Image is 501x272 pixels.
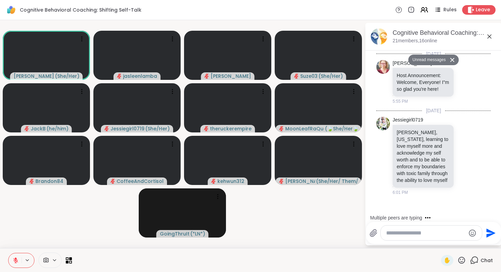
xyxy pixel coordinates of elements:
[408,55,447,66] button: Unread messages
[117,74,122,78] span: audio-muted
[117,178,164,185] span: CoffeeAndCortisol
[376,60,390,74] img: https://sharewell-space-live.sfo3.digitaloceanspaces.com/user-generated/f34a2956-7013-4a90-bb64-4...
[393,38,437,44] p: 21 members, 16 online
[370,214,422,221] div: Multiple peers are typing
[31,125,46,132] span: JackB
[20,6,141,13] span: Cognitive Behavioral Coaching: Shifting Self-Talk
[393,98,408,104] span: 5:55 PM
[397,129,450,184] p: [PERSON_NAME], [US_STATE], learning to love myself more and acknowledge my self worth and to be a...
[217,178,244,185] span: kehwun312
[161,188,204,238] img: GoingThruIt
[468,229,476,237] button: Emoji picker
[443,6,457,13] span: Rules
[279,179,284,184] span: audio-muted
[386,230,466,237] textarea: Type your message
[145,125,170,132] span: ( She/Her )
[325,125,358,132] span: ( 🍃She/Her🍃 )
[123,73,157,80] span: jasleenlamba
[279,126,284,131] span: audio-muted
[476,6,490,13] span: Leave
[5,4,17,16] img: ShareWell Logomark
[318,73,343,80] span: ( She/Her )
[104,126,109,131] span: audio-muted
[397,72,450,92] p: Host Announcement: Welcome, Everyone! I"m so glad you're here!
[211,73,251,80] span: [PERSON_NAME]
[393,29,496,37] div: Cognitive Behavioral Coaching: Shifting Self-Talk, [DATE]
[481,257,493,264] span: Chat
[14,73,54,80] span: [PERSON_NAME]
[300,73,318,80] span: Suze03
[204,126,209,131] span: audio-muted
[29,179,34,184] span: audio-muted
[110,179,115,184] span: audio-muted
[482,225,498,241] button: Send
[444,256,451,264] span: ✋
[393,117,423,124] a: Jessiegirl0719
[316,178,358,185] span: ( She/Her/ Them/They )
[204,74,209,78] span: audio-muted
[393,60,432,67] a: [PERSON_NAME]
[422,107,445,114] span: [DATE]
[294,74,299,78] span: audio-muted
[210,125,252,132] span: theruckerempire
[55,73,79,80] span: ( She/Her )
[211,179,216,184] span: audio-muted
[285,178,315,185] span: [PERSON_NAME]
[371,28,387,45] img: Cognitive Behavioral Coaching: Shifting Self-Talk, Sep 09
[393,189,408,196] span: 6:01 PM
[160,230,189,237] span: GoingThruIt
[35,178,63,185] span: Brandon84
[25,126,29,131] span: audio-muted
[285,125,324,132] span: MoonLeafRaQuel
[110,125,145,132] span: Jessiegirl0719
[46,125,69,132] span: ( he/him )
[376,117,390,130] img: https://sharewell-space-live.sfo3.digitaloceanspaces.com/user-generated/3602621c-eaa5-4082-863a-9...
[422,51,445,57] span: [DATE]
